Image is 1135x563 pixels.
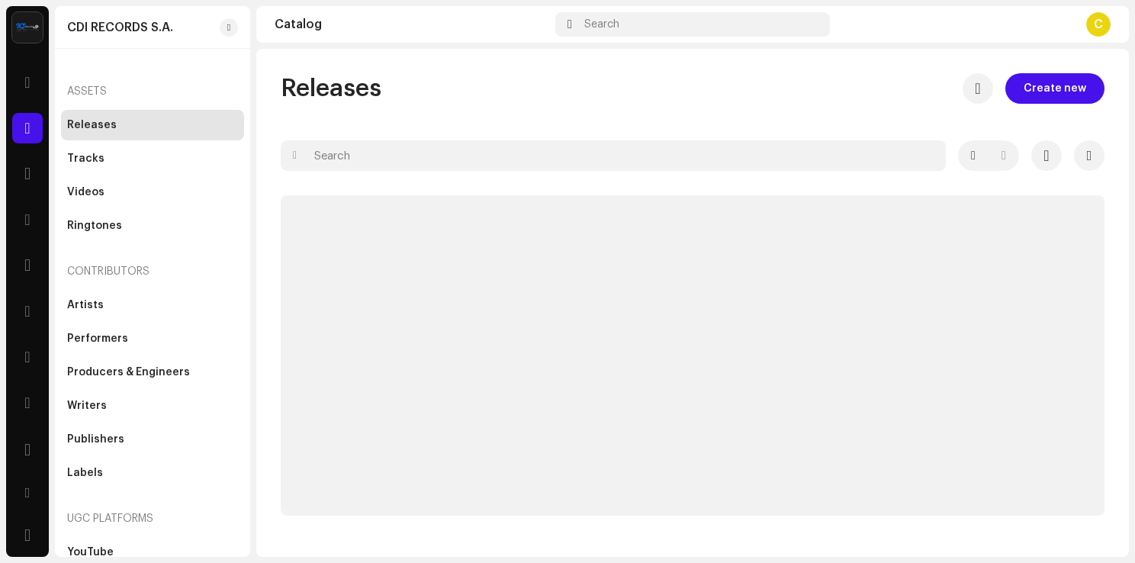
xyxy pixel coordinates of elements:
div: C [1086,12,1111,37]
div: Catalog [275,18,549,31]
div: Videos [67,186,104,198]
div: Tracks [67,153,104,165]
span: Search [584,18,619,31]
re-a-nav-header: Assets [61,73,244,110]
re-m-nav-item: Producers & Engineers [61,357,244,388]
span: Create new [1024,73,1086,104]
re-m-nav-item: Performers [61,323,244,354]
re-m-nav-item: Videos [61,177,244,208]
button: Create new [1005,73,1104,104]
div: Performers [67,333,128,345]
div: Labels [67,467,103,479]
div: Writers [67,400,107,412]
re-m-nav-item: Ringtones [61,211,244,241]
div: Artists [67,299,104,311]
span: Releases [281,73,381,104]
img: 5a313ab8-4ea5-4807-8faa-a071179ed9d3 [12,12,43,43]
re-m-nav-item: Artists [61,290,244,320]
div: Releases [67,119,117,131]
re-m-nav-item: Labels [61,458,244,488]
input: Search [281,140,946,171]
re-m-nav-item: Publishers [61,424,244,455]
re-m-nav-item: Tracks [61,143,244,174]
re-m-nav-item: Writers [61,391,244,421]
re-a-nav-header: Contributors [61,253,244,290]
re-m-nav-item: Releases [61,110,244,140]
div: CDI RECORDS S.A. [67,21,173,34]
div: Producers & Engineers [67,366,190,378]
re-a-nav-header: UGC Platforms [61,500,244,537]
div: YouTube [67,546,114,558]
div: Ringtones [67,220,122,232]
div: Publishers [67,433,124,446]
